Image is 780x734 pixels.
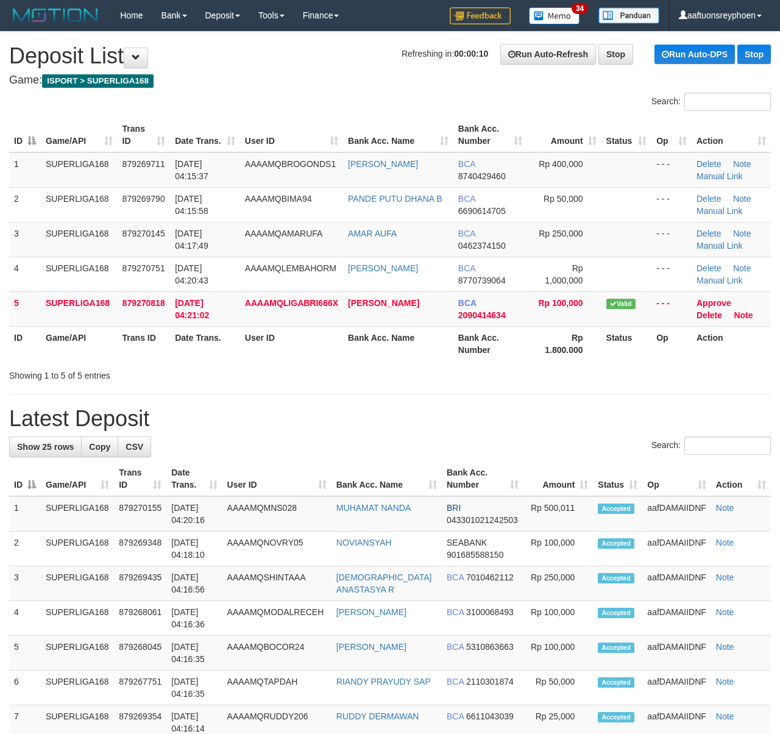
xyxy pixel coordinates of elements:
[651,93,771,111] label: Search:
[598,677,634,688] span: Accepted
[9,187,41,222] td: 2
[222,601,331,636] td: AAAAMQMODALRECEH
[598,712,634,722] span: Accepted
[114,601,166,636] td: 879268061
[711,461,771,496] th: Action: activate to sort column ascending
[454,49,488,59] strong: 00:00:10
[697,298,731,308] a: Approve
[240,326,343,361] th: User ID
[41,532,114,566] td: SUPERLIGA168
[9,44,771,68] h1: Deposit List
[447,607,464,617] span: BCA
[733,263,751,273] a: Note
[572,3,588,14] span: 34
[716,572,734,582] a: Note
[466,677,514,686] span: Copy 2110301874 to clipboard
[9,152,41,188] td: 1
[601,326,652,361] th: Status
[122,194,165,204] span: 879269790
[222,532,331,566] td: AAAAMQNOVRY05
[651,187,692,222] td: - - -
[9,636,41,671] td: 5
[523,461,593,496] th: Amount: activate to sort column ascending
[453,326,527,361] th: Bank Acc. Number
[523,636,593,671] td: Rp 100,000
[447,642,464,652] span: BCA
[114,532,166,566] td: 879269348
[598,608,634,618] span: Accepted
[336,607,406,617] a: [PERSON_NAME]
[402,49,488,59] span: Refreshing in:
[17,442,74,452] span: Show 25 rows
[89,442,110,452] span: Copy
[245,229,323,238] span: AAAAMQAMARUFA
[697,310,722,320] a: Delete
[654,45,735,64] a: Run Auto-DPS
[222,671,331,705] td: AAAAMQTAPDAH
[175,229,208,251] span: [DATE] 04:17:49
[453,118,527,152] th: Bank Acc. Number: activate to sort column ascending
[245,263,336,273] span: AAAAMQLEMBAHORM
[458,229,475,238] span: BCA
[734,310,753,320] a: Note
[41,257,118,291] td: SUPERLIGA168
[539,229,583,238] span: Rp 250,000
[343,326,453,361] th: Bank Acc. Name
[9,118,41,152] th: ID: activate to sort column descending
[716,503,734,513] a: Note
[697,229,721,238] a: Delete
[598,538,634,549] span: Accepted
[166,601,222,636] td: [DATE] 04:16:36
[500,44,596,65] a: Run Auto-Refresh
[166,636,222,671] td: [DATE] 04:16:35
[598,504,634,514] span: Accepted
[41,118,118,152] th: Game/API: activate to sort column ascending
[651,436,771,455] label: Search:
[118,118,171,152] th: Trans ID: activate to sort column ascending
[651,118,692,152] th: Op: activate to sort column ascending
[170,118,240,152] th: Date Trans.: activate to sort column ascending
[733,159,751,169] a: Note
[9,532,41,566] td: 2
[41,496,114,532] td: SUPERLIGA168
[458,159,475,169] span: BCA
[642,566,711,601] td: aafDAMAIIDNF
[697,171,743,181] a: Manual Link
[166,671,222,705] td: [DATE] 04:16:35
[170,326,240,361] th: Date Trans.
[9,671,41,705] td: 6
[538,298,583,308] span: Rp 100,000
[114,496,166,532] td: 879270155
[697,206,743,216] a: Manual Link
[684,93,771,111] input: Search:
[343,118,453,152] th: Bank Acc. Name: activate to sort column ascending
[9,436,82,457] a: Show 25 rows
[651,152,692,188] td: - - -
[81,436,118,457] a: Copy
[9,222,41,257] td: 3
[331,461,442,496] th: Bank Acc. Name: activate to sort column ascending
[642,496,711,532] td: aafDAMAIIDNF
[336,642,406,652] a: [PERSON_NAME]
[122,229,165,238] span: 879270145
[447,572,464,582] span: BCA
[122,298,165,308] span: 879270818
[529,7,580,24] img: Button%20Memo.svg
[442,461,523,496] th: Bank Acc. Number: activate to sort column ascending
[41,326,118,361] th: Game/API
[601,118,652,152] th: Status: activate to sort column ascending
[692,326,771,361] th: Action
[166,532,222,566] td: [DATE] 04:18:10
[41,461,114,496] th: Game/API: activate to sort column ascending
[348,229,397,238] a: AMAR AUFA
[737,45,771,64] a: Stop
[716,538,734,547] a: Note
[348,263,418,273] a: [PERSON_NAME]
[716,607,734,617] a: Note
[458,310,506,320] span: Copy 2090414634 to clipboard
[175,298,209,320] span: [DATE] 04:21:02
[9,74,771,87] h4: Game:
[447,550,503,560] span: Copy 901685588150 to clipboard
[336,677,431,686] a: RIANDY PRAYUDY SAP
[447,538,487,547] span: SEABANK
